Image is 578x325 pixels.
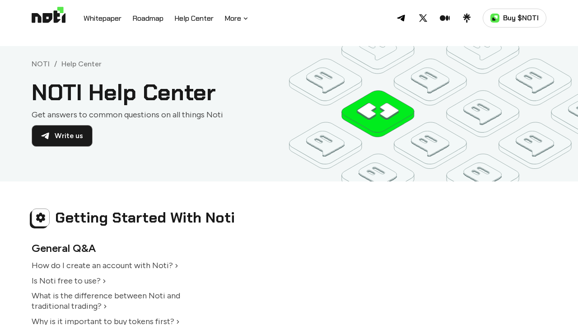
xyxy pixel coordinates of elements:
a: Help Center [61,60,102,68]
a: Write us [32,125,93,147]
a: Whitepaper [84,13,121,25]
a: What is the difference between Noti and traditional trading? [32,291,180,311]
a: General Q&A [32,241,96,255]
a: Getting Started With Noti [55,208,235,227]
a: How do I create an account with Noti? [32,260,180,270]
img: Logo [32,7,65,29]
a: Help Center [174,13,214,25]
button: More [224,13,249,24]
a: Buy $NOTI [483,9,546,28]
img: Getting Started With Noti icon [36,210,46,225]
p: Get answers to common questions on all things Noti [32,108,289,121]
h1: NOTI Help Center [32,81,289,105]
nav: breadcrumb [32,60,102,68]
a: Is Noti free to use? [32,276,108,286]
a: Roadmap [132,13,163,25]
a: NOTI [32,60,50,68]
li: / [54,60,57,68]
